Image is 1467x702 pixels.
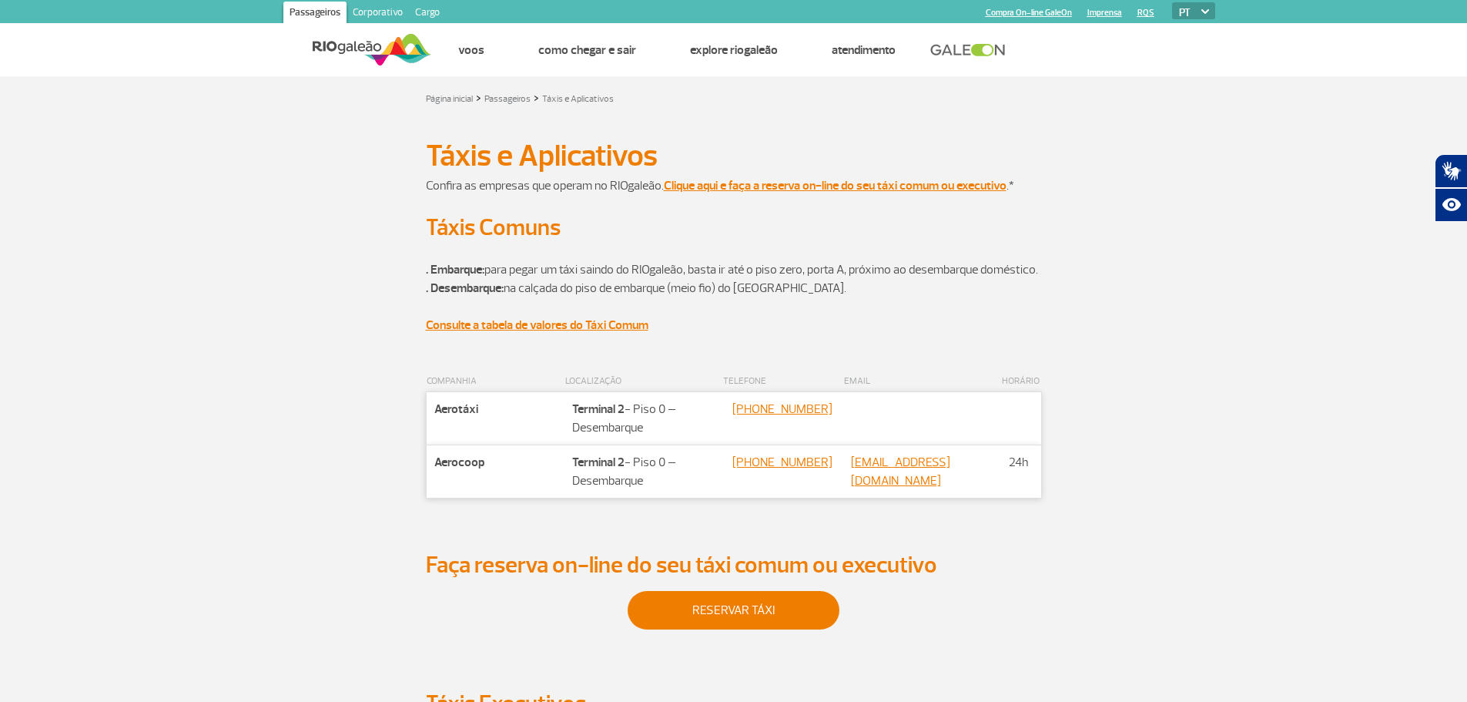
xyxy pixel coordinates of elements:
[426,242,1042,316] p: para pegar um táxi saindo do RIOgaleão, basta ir até o piso zero, porta A, próximo ao desembarque...
[434,455,484,470] strong: Aerocoop
[1435,188,1467,222] button: Abrir recursos assistivos.
[832,42,896,58] a: Atendimento
[564,392,722,445] td: - Piso 0 – Desembarque
[564,371,722,392] th: LOCALIZAÇÃO
[1137,8,1154,18] a: RQS
[426,551,1042,579] h2: Faça reserva on-line do seu táxi comum ou executivo
[564,445,722,499] td: - Piso 0 – Desembarque
[484,93,531,105] a: Passageiros
[426,176,1042,195] p: Confira as empresas que operam no RIOgaleão. .
[664,178,1006,193] a: Clique aqui e faça a reserva on-line do seu táxi comum ou executivo
[458,42,484,58] a: Voos
[426,213,1042,242] h2: Táxis Comuns
[690,42,778,58] a: Explore RIOgaleão
[572,401,625,417] strong: Terminal 2
[426,317,648,333] a: Consulte a tabela de valores do Táxi Comum
[542,93,614,105] a: Táxis e Aplicativos
[843,371,1001,392] th: EMAIL
[1001,445,1041,499] td: 24h
[732,455,832,470] a: [PHONE_NUMBER]
[426,371,564,392] th: COMPANHIA
[426,143,1042,169] h1: Táxis e Aplicativos
[1001,371,1041,392] th: HORÁRIO
[732,401,832,417] a: [PHONE_NUMBER]
[434,401,478,417] strong: Aerotáxi
[1435,154,1467,222] div: Plugin de acessibilidade da Hand Talk.
[628,591,839,630] a: reservar táxi
[534,89,539,106] a: >
[986,8,1072,18] a: Compra On-line GaleOn
[476,89,481,106] a: >
[1087,8,1122,18] a: Imprensa
[426,280,504,296] strong: . Desembarque:
[409,2,446,26] a: Cargo
[722,371,843,392] th: TELEFONE
[851,455,950,489] a: [EMAIL_ADDRESS][DOMAIN_NAME]
[426,93,473,105] a: Página inicial
[283,2,347,26] a: Passageiros
[538,42,636,58] a: Como chegar e sair
[572,455,625,470] strong: Terminal 2
[1435,154,1467,188] button: Abrir tradutor de língua de sinais.
[426,262,484,277] strong: . Embarque:
[347,2,409,26] a: Corporativo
